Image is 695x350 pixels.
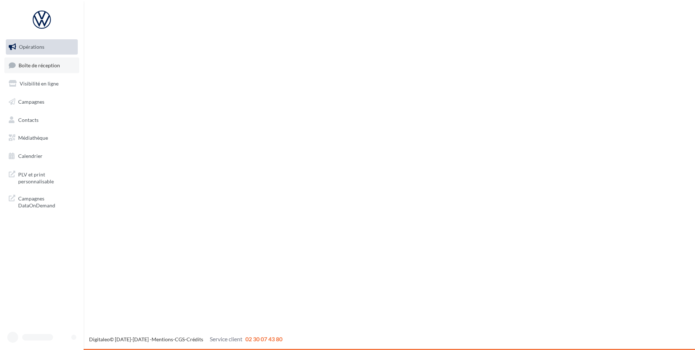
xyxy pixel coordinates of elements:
span: 02 30 07 43 80 [245,335,282,342]
span: Calendrier [18,153,43,159]
a: Visibilité en ligne [4,76,79,91]
a: Crédits [186,336,203,342]
span: Service client [210,335,242,342]
a: Contacts [4,112,79,128]
span: Opérations [19,44,44,50]
a: Campagnes DataOnDemand [4,191,79,212]
span: Médiathèque [18,135,48,141]
span: Campagnes DataOnDemand [18,194,75,209]
span: PLV et print personnalisable [18,170,75,185]
a: Opérations [4,39,79,55]
a: Médiathèque [4,130,79,146]
a: Mentions [152,336,173,342]
a: Calendrier [4,148,79,164]
a: Campagnes [4,94,79,110]
a: PLV et print personnalisable [4,167,79,188]
span: Boîte de réception [19,62,60,68]
a: Boîte de réception [4,57,79,73]
span: Contacts [18,116,39,123]
a: CGS [175,336,185,342]
a: Digitaleo [89,336,110,342]
span: © [DATE]-[DATE] - - - [89,336,282,342]
span: Campagnes [18,99,44,105]
span: Visibilité en ligne [20,80,59,87]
